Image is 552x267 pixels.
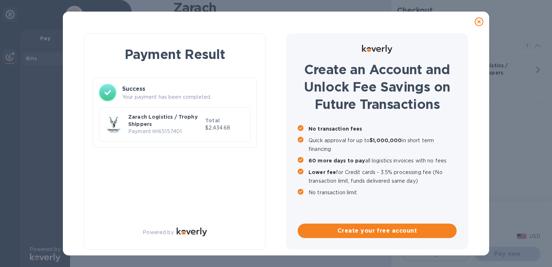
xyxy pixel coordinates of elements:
[362,45,392,54] img: Logo
[309,158,365,164] b: 60 more days to pay
[205,118,220,123] b: Total
[122,85,251,93] h3: Success
[298,61,457,113] h1: Create an Account and Unlock Fee Savings on Future Transactions
[303,226,451,235] span: Create your free account
[309,156,457,165] p: all logistics invoices with no fees
[122,93,251,101] p: Your payment has been completed.
[205,124,245,132] p: $2,434.68
[370,137,402,143] b: $1,000,000
[143,229,173,236] p: Powered by
[128,128,202,135] p: Payment № 65157401
[309,136,457,153] p: Quick approval for up to in short term financing
[309,126,362,132] b: No transaction fees
[298,224,457,238] button: Create your free account
[309,168,457,185] p: for Credit cards - 3.5% processing fee (No transaction limit, funds delivered same day)
[128,113,202,128] p: Zarach Logistics / Trophy Shippers
[177,228,207,236] img: Logo
[309,188,457,197] p: No transaction limit
[96,45,254,63] h1: Payment Result
[309,169,336,175] b: Lower fee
